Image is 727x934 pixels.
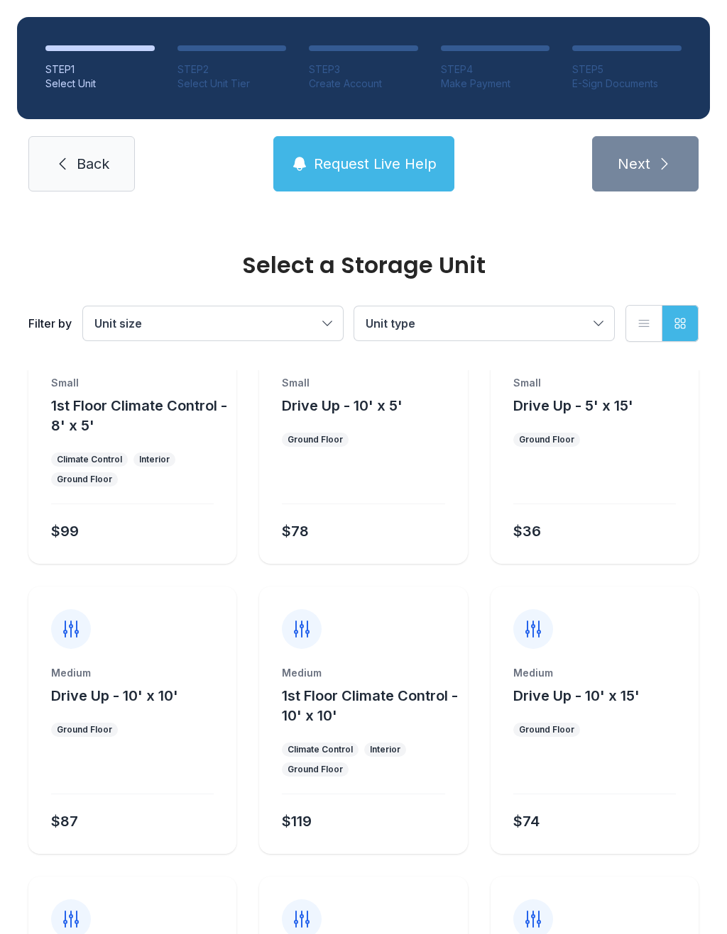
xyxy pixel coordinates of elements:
[51,666,214,680] div: Medium
[51,376,214,390] div: Small
[51,687,178,704] span: Drive Up - 10' x 10'
[57,474,112,485] div: Ground Floor
[77,154,109,174] span: Back
[94,316,142,330] span: Unit size
[45,77,155,91] div: Select Unit
[513,811,540,831] div: $74
[282,686,461,725] button: 1st Floor Climate Control - 10' x 10'
[177,77,287,91] div: Select Unit Tier
[282,397,403,414] span: Drive Up - 10' x 5'
[28,254,699,277] div: Select a Storage Unit
[282,666,444,680] div: Medium
[309,77,418,91] div: Create Account
[513,686,640,706] button: Drive Up - 10' x 15'
[513,521,541,541] div: $36
[572,62,682,77] div: STEP 5
[441,77,550,91] div: Make Payment
[370,744,400,755] div: Interior
[513,687,640,704] span: Drive Up - 10' x 15'
[519,724,574,735] div: Ground Floor
[282,687,458,724] span: 1st Floor Climate Control - 10' x 10'
[519,434,574,445] div: Ground Floor
[83,306,343,340] button: Unit size
[51,686,178,706] button: Drive Up - 10' x 10'
[366,316,415,330] span: Unit type
[513,397,633,414] span: Drive Up - 5' x 15'
[57,724,112,735] div: Ground Floor
[51,397,227,434] span: 1st Floor Climate Control - 8' x 5'
[572,77,682,91] div: E-Sign Documents
[441,62,550,77] div: STEP 4
[309,62,418,77] div: STEP 3
[354,306,614,340] button: Unit type
[282,376,444,390] div: Small
[177,62,287,77] div: STEP 2
[51,811,78,831] div: $87
[513,666,676,680] div: Medium
[282,811,312,831] div: $119
[288,764,343,775] div: Ground Floor
[288,434,343,445] div: Ground Floor
[282,396,403,416] button: Drive Up - 10' x 5'
[28,315,72,332] div: Filter by
[139,454,170,465] div: Interior
[51,396,231,435] button: 1st Floor Climate Control - 8' x 5'
[45,62,155,77] div: STEP 1
[288,744,353,755] div: Climate Control
[513,376,676,390] div: Small
[282,521,309,541] div: $78
[51,521,79,541] div: $99
[57,454,122,465] div: Climate Control
[314,154,437,174] span: Request Live Help
[618,154,650,174] span: Next
[513,396,633,416] button: Drive Up - 5' x 15'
